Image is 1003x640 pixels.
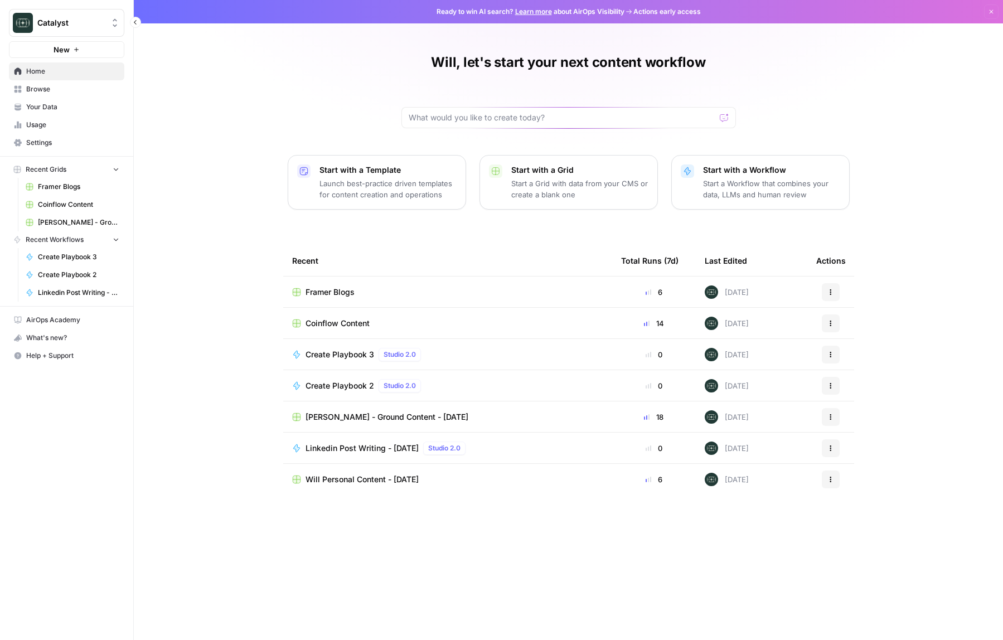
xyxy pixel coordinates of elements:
[705,442,749,455] div: [DATE]
[437,7,624,17] span: Ready to win AI search? about AirOps Visibility
[621,349,687,360] div: 0
[621,443,687,454] div: 0
[37,17,105,28] span: Catalyst
[9,231,124,248] button: Recent Workflows
[409,112,715,123] input: What would you like to create today?
[38,252,119,262] span: Create Playbook 3
[26,315,119,325] span: AirOps Academy
[288,155,466,210] button: Start with a TemplateLaunch best-practice driven templates for content creation and operations
[621,318,687,329] div: 14
[38,182,119,192] span: Framer Blogs
[9,134,124,152] a: Settings
[26,351,119,361] span: Help + Support
[384,381,416,391] span: Studio 2.0
[705,348,749,361] div: [DATE]
[26,120,119,130] span: Usage
[705,410,718,424] img: lkqc6w5wqsmhugm7jkiokl0d6w4g
[515,7,552,16] a: Learn more
[26,84,119,94] span: Browse
[703,178,840,200] p: Start a Workflow that combines your data, LLMs and human review
[21,266,124,284] a: Create Playbook 2
[511,164,648,176] p: Start with a Grid
[705,317,718,330] img: lkqc6w5wqsmhugm7jkiokl0d6w4g
[816,245,846,276] div: Actions
[13,13,33,33] img: Catalyst Logo
[9,311,124,329] a: AirOps Academy
[21,248,124,266] a: Create Playbook 3
[633,7,701,17] span: Actions early access
[38,217,119,227] span: [PERSON_NAME] - Ground Content - [DATE]
[21,196,124,214] a: Coinflow Content
[705,285,718,299] img: lkqc6w5wqsmhugm7jkiokl0d6w4g
[306,443,419,454] span: Linkedin Post Writing - [DATE]
[671,155,850,210] button: Start with a WorkflowStart a Workflow that combines your data, LLMs and human review
[21,178,124,196] a: Framer Blogs
[319,164,457,176] p: Start with a Template
[705,245,747,276] div: Last Edited
[431,54,705,71] h1: Will, let's start your next content workflow
[428,443,461,453] span: Studio 2.0
[306,411,468,423] span: [PERSON_NAME] - Ground Content - [DATE]
[705,473,749,486] div: [DATE]
[306,287,355,298] span: Framer Blogs
[54,44,70,55] span: New
[703,164,840,176] p: Start with a Workflow
[26,66,119,76] span: Home
[26,235,84,245] span: Recent Workflows
[9,41,124,58] button: New
[621,287,687,298] div: 6
[26,138,119,148] span: Settings
[9,62,124,80] a: Home
[292,318,603,329] a: Coinflow Content
[38,200,119,210] span: Coinflow Content
[306,349,374,360] span: Create Playbook 3
[21,284,124,302] a: Linkedin Post Writing - [DATE]
[306,474,419,485] span: Will Personal Content - [DATE]
[38,288,119,298] span: Linkedin Post Writing - [DATE]
[705,379,749,392] div: [DATE]
[705,317,749,330] div: [DATE]
[705,285,749,299] div: [DATE]
[479,155,658,210] button: Start with a GridStart a Grid with data from your CMS or create a blank one
[384,350,416,360] span: Studio 2.0
[511,178,648,200] p: Start a Grid with data from your CMS or create a blank one
[705,442,718,455] img: lkqc6w5wqsmhugm7jkiokl0d6w4g
[21,214,124,231] a: [PERSON_NAME] - Ground Content - [DATE]
[26,164,66,174] span: Recent Grids
[621,380,687,391] div: 0
[705,410,749,424] div: [DATE]
[9,80,124,98] a: Browse
[705,379,718,392] img: lkqc6w5wqsmhugm7jkiokl0d6w4g
[9,9,124,37] button: Workspace: Catalyst
[9,161,124,178] button: Recent Grids
[9,329,124,347] button: What's new?
[292,348,603,361] a: Create Playbook 3Studio 2.0
[292,442,603,455] a: Linkedin Post Writing - [DATE]Studio 2.0
[292,474,603,485] a: Will Personal Content - [DATE]
[292,379,603,392] a: Create Playbook 2Studio 2.0
[621,245,679,276] div: Total Runs (7d)
[9,329,124,346] div: What's new?
[292,245,603,276] div: Recent
[9,347,124,365] button: Help + Support
[292,411,603,423] a: [PERSON_NAME] - Ground Content - [DATE]
[306,380,374,391] span: Create Playbook 2
[292,287,603,298] a: Framer Blogs
[38,270,119,280] span: Create Playbook 2
[705,473,718,486] img: lkqc6w5wqsmhugm7jkiokl0d6w4g
[319,178,457,200] p: Launch best-practice driven templates for content creation and operations
[621,474,687,485] div: 6
[9,116,124,134] a: Usage
[705,348,718,361] img: lkqc6w5wqsmhugm7jkiokl0d6w4g
[621,411,687,423] div: 18
[9,98,124,116] a: Your Data
[26,102,119,112] span: Your Data
[306,318,370,329] span: Coinflow Content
